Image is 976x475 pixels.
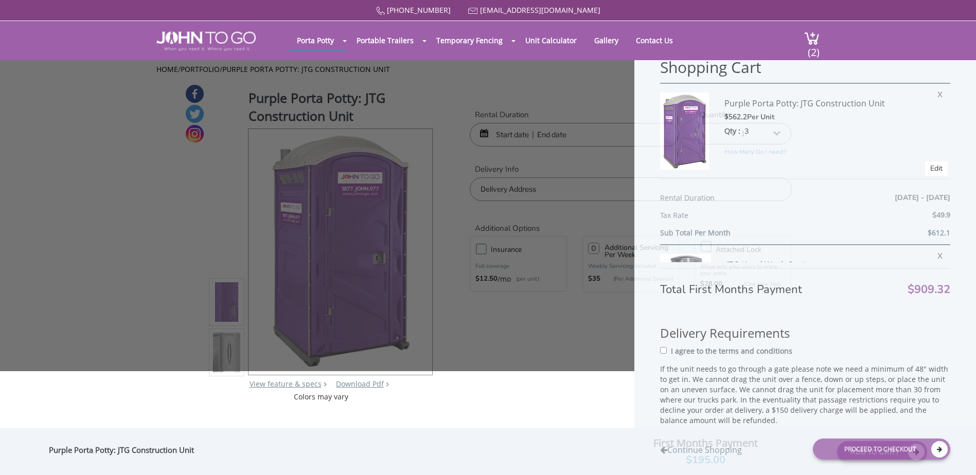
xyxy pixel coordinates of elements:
a: [PHONE_NUMBER] [387,5,451,15]
a: Porta Potty [289,30,342,50]
a: [EMAIL_ADDRESS][DOMAIN_NAME] [480,5,600,15]
span: Per Unit [747,112,774,122]
a: View feature & specs [250,379,322,389]
a: Contact Us [628,30,681,50]
div: $562.2 [724,111,918,123]
img: right arrow icon [324,382,327,387]
div: First Months Payment [581,434,829,452]
div: Purple Porta Potty: JTG Construction Unit [724,93,918,111]
div: Shopping Cart [660,57,950,83]
div: Purple Porta Potty: JTG Construction Unit [49,445,199,459]
a: Download Pdf [336,379,384,389]
img: Call [376,7,385,15]
a: Unit Calculator [518,30,584,50]
div: Rental Duration [660,192,950,209]
a: Portable Trailers [349,30,421,50]
a: Temporary Fencing [429,30,510,50]
img: JOHN to go [156,31,256,51]
img: cart a [804,31,820,45]
h3: Delivery Requirements [660,308,950,340]
img: Mail [468,8,478,14]
div: $195.00 [581,452,829,468]
img: chevron.png [386,382,389,387]
p: I agree to the terms and conditions [671,346,792,356]
b: Sub Total Per Month [660,228,731,238]
div: JTG Hand Wash Station [726,254,920,272]
div: Colors may vary [209,392,434,402]
div: Qty : [724,125,918,137]
span: 3 [744,126,749,136]
div: Tax Rate [660,209,950,227]
span: (2) [807,37,820,59]
a: Gallery [587,30,626,50]
div: Total First Months Payment [660,267,950,297]
p: If the unit needs to go through a gate please note we need a minimum of 48" width to get in. We c... [660,364,950,426]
